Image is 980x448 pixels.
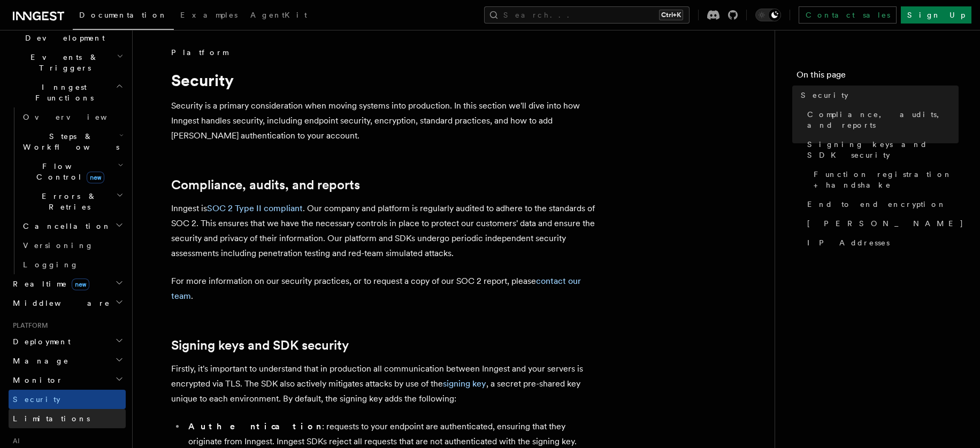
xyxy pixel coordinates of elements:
[23,260,79,269] span: Logging
[9,18,126,48] button: Local Development
[250,11,307,19] span: AgentKit
[244,3,313,29] a: AgentKit
[807,109,959,130] span: Compliance, audits, and reports
[23,113,133,121] span: Overview
[9,409,126,428] a: Limitations
[807,218,964,229] span: [PERSON_NAME]
[188,421,322,431] strong: Authentication
[755,9,781,21] button: Toggle dark mode
[19,131,119,152] span: Steps & Workflows
[9,370,126,390] button: Monitor
[9,78,126,107] button: Inngest Functions
[9,332,126,351] button: Deployment
[19,161,118,182] span: Flow Control
[9,274,126,293] button: Realtimenew
[9,351,126,370] button: Manage
[9,375,63,385] span: Monitor
[807,139,959,160] span: Signing keys and SDK security
[9,437,20,445] span: AI
[19,217,126,236] button: Cancellation
[171,98,599,143] p: Security is a primary consideration when moving systems into production. In this section we'll di...
[19,157,126,187] button: Flow Controlnew
[19,191,116,212] span: Errors & Retries
[180,11,238,19] span: Examples
[801,90,848,101] span: Security
[9,390,126,409] a: Security
[797,86,959,105] a: Security
[72,279,89,290] span: new
[9,336,71,347] span: Deployment
[174,3,244,29] a: Examples
[9,321,48,330] span: Platform
[79,11,167,19] span: Documentation
[9,82,116,103] span: Inngest Functions
[171,47,228,58] span: Platform
[901,6,971,24] a: Sign Up
[9,22,117,43] span: Local Development
[19,236,126,255] a: Versioning
[19,255,126,274] a: Logging
[807,199,946,210] span: End to end encryption
[171,338,349,353] a: Signing keys and SDK security
[9,52,117,73] span: Events & Triggers
[799,6,897,24] a: Contact sales
[171,201,599,261] p: Inngest is . Our company and platform is regularly audited to adhere to the standards of SOC 2. T...
[807,237,890,248] span: IP Addresses
[814,169,959,190] span: Function registration + handshake
[13,414,90,423] span: Limitations
[803,214,959,233] a: [PERSON_NAME]
[73,3,174,30] a: Documentation
[809,165,959,195] a: Function registration + handshake
[9,279,89,289] span: Realtime
[19,221,111,231] span: Cancellation
[443,379,486,389] a: signing key
[171,71,599,90] h1: Security
[803,195,959,214] a: End to end encryption
[19,107,126,127] a: Overview
[19,187,126,217] button: Errors & Retries
[9,356,69,366] span: Manage
[9,107,126,274] div: Inngest Functions
[9,293,126,313] button: Middleware
[803,135,959,165] a: Signing keys and SDK security
[87,172,104,183] span: new
[9,298,110,308] span: Middleware
[207,203,303,213] a: SOC 2 Type II compliant
[484,6,690,24] button: Search...Ctrl+K
[13,395,60,404] span: Security
[803,105,959,135] a: Compliance, audits, and reports
[171,274,599,304] p: For more information on our security practices, or to request a copy of our SOC 2 report, please .
[23,241,94,250] span: Versioning
[171,361,599,406] p: Firstly, it's important to understand that in production all communication between Inngest and yo...
[9,48,126,78] button: Events & Triggers
[19,127,126,157] button: Steps & Workflows
[797,68,959,86] h4: On this page
[803,233,959,252] a: IP Addresses
[659,10,683,20] kbd: Ctrl+K
[171,177,360,192] a: Compliance, audits, and reports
